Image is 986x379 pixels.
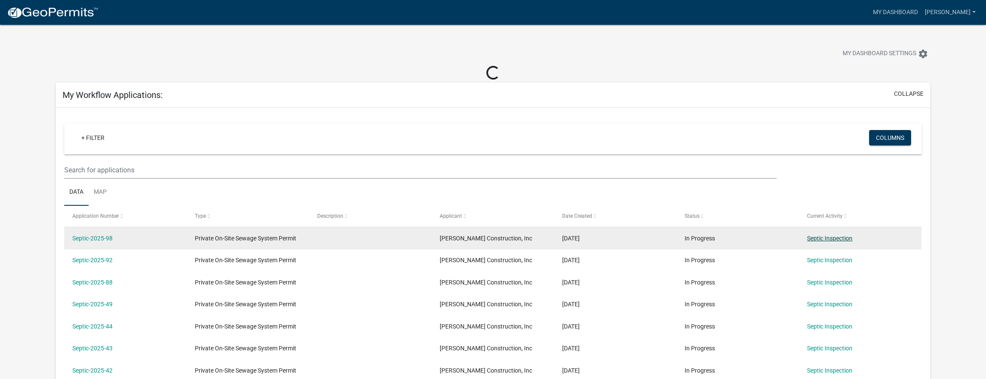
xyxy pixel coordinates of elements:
[440,301,532,308] span: Poisel Construction, Inc
[562,257,580,264] span: 09/04/2025
[870,4,921,21] a: My Dashboard
[685,235,715,242] span: In Progress
[685,367,715,374] span: In Progress
[74,130,111,145] a: + Filter
[440,257,532,264] span: Poisel Construction, Inc
[894,89,923,98] button: collapse
[195,323,296,330] span: Private On-Site Sewage System Permit
[807,257,852,264] a: Septic Inspection
[64,161,777,179] input: Search for applications
[440,235,532,242] span: Poisel Construction, Inc
[807,301,852,308] a: Septic Inspection
[64,206,187,226] datatable-header-cell: Application Number
[317,213,343,219] span: Description
[562,235,580,242] span: 09/10/2025
[89,179,112,206] a: Map
[685,301,715,308] span: In Progress
[72,367,113,374] a: Septic-2025-42
[72,213,119,219] span: Application Number
[440,279,532,286] span: Poisel Construction, Inc
[440,323,532,330] span: Poisel Construction, Inc
[195,257,296,264] span: Private On-Site Sewage System Permit
[807,367,852,374] a: Septic Inspection
[685,345,715,352] span: In Progress
[195,301,296,308] span: Private On-Site Sewage System Permit
[807,213,843,219] span: Current Activity
[685,323,715,330] span: In Progress
[72,301,113,308] a: Septic-2025-49
[72,345,113,352] a: Septic-2025-43
[685,257,715,264] span: In Progress
[836,45,935,62] button: My Dashboard Settingssettings
[554,206,676,226] datatable-header-cell: Date Created
[843,49,916,59] span: My Dashboard Settings
[440,345,532,352] span: Poisel Construction, Inc
[685,279,715,286] span: In Progress
[807,323,852,330] a: Septic Inspection
[685,213,700,219] span: Status
[440,213,462,219] span: Applicant
[440,367,532,374] span: Poisel Construction, Inc
[72,279,113,286] a: Septic-2025-88
[676,206,799,226] datatable-header-cell: Status
[869,130,911,145] button: Columns
[187,206,309,226] datatable-header-cell: Type
[64,179,89,206] a: Data
[918,49,928,59] i: settings
[562,279,580,286] span: 08/20/2025
[921,4,979,21] a: [PERSON_NAME]
[562,345,580,352] span: 04/25/2025
[195,345,296,352] span: Private On-Site Sewage System Permit
[562,213,592,219] span: Date Created
[807,279,852,286] a: Septic Inspection
[432,206,554,226] datatable-header-cell: Applicant
[799,206,921,226] datatable-header-cell: Current Activity
[63,90,163,100] h5: My Workflow Applications:
[309,206,432,226] datatable-header-cell: Description
[72,257,113,264] a: Septic-2025-92
[195,279,296,286] span: Private On-Site Sewage System Permit
[807,235,852,242] a: Septic Inspection
[562,323,580,330] span: 04/29/2025
[562,301,580,308] span: 05/13/2025
[195,367,296,374] span: Private On-Site Sewage System Permit
[72,323,113,330] a: Septic-2025-44
[562,367,580,374] span: 04/25/2025
[807,345,852,352] a: Septic Inspection
[72,235,113,242] a: Septic-2025-98
[195,213,206,219] span: Type
[195,235,296,242] span: Private On-Site Sewage System Permit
